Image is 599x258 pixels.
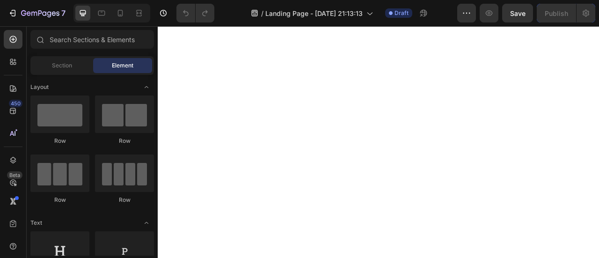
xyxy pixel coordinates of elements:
[158,26,599,258] iframe: Design area
[52,61,72,70] span: Section
[30,83,49,91] span: Layout
[537,4,576,22] button: Publish
[30,30,154,49] input: Search Sections & Elements
[30,137,89,145] div: Row
[394,9,409,17] span: Draft
[112,61,133,70] span: Element
[9,100,22,107] div: 450
[502,4,533,22] button: Save
[265,8,363,18] span: Landing Page - [DATE] 21:13:13
[30,219,42,227] span: Text
[176,4,214,22] div: Undo/Redo
[139,80,154,95] span: Toggle open
[95,196,154,204] div: Row
[30,196,89,204] div: Row
[7,171,22,179] div: Beta
[95,137,154,145] div: Row
[545,8,568,18] div: Publish
[61,7,66,19] p: 7
[510,9,526,17] span: Save
[4,4,70,22] button: 7
[139,215,154,230] span: Toggle open
[261,8,263,18] span: /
